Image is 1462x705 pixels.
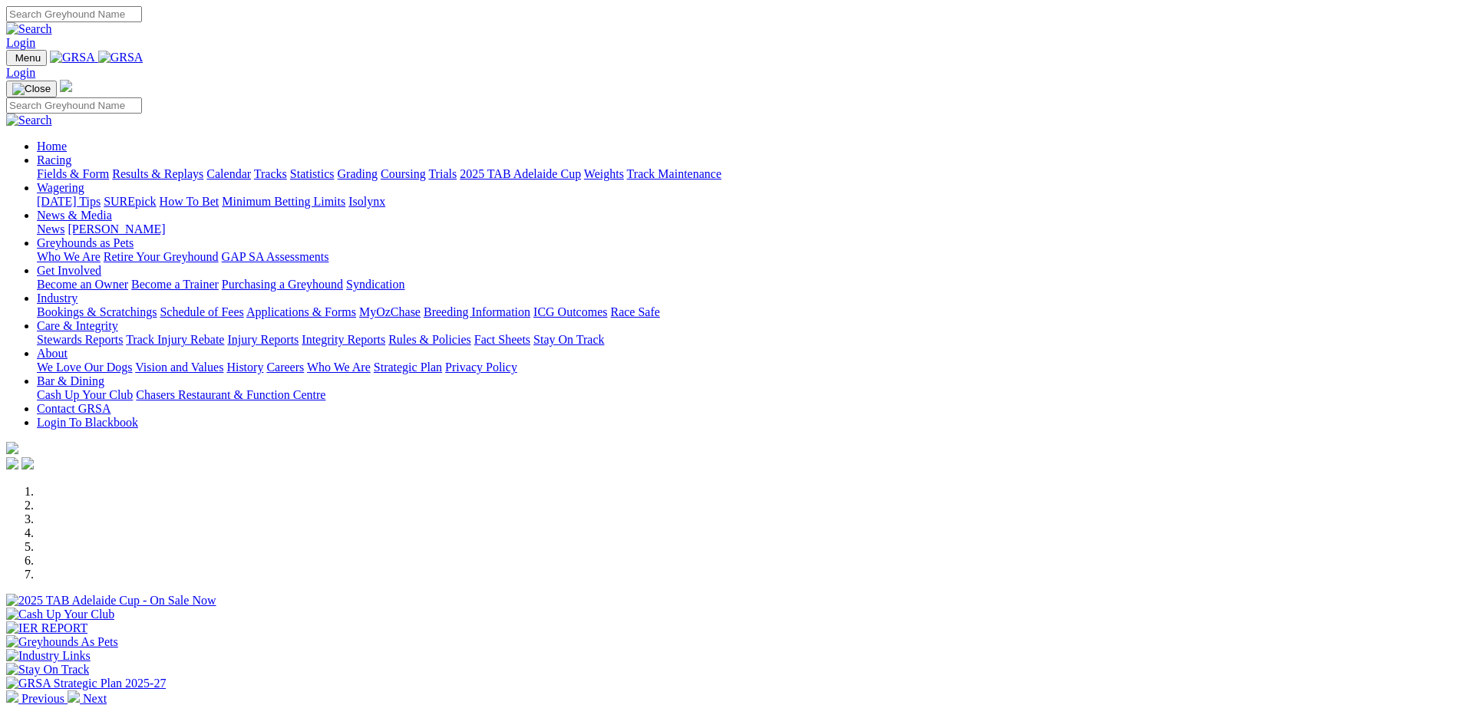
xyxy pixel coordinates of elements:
img: Stay On Track [6,663,89,677]
img: Greyhounds As Pets [6,635,118,649]
a: Minimum Betting Limits [222,195,345,208]
button: Toggle navigation [6,50,47,66]
a: Integrity Reports [302,333,385,346]
div: Wagering [37,195,1456,209]
a: Get Involved [37,264,101,277]
a: [PERSON_NAME] [68,222,165,236]
a: Login To Blackbook [37,416,138,429]
a: Statistics [290,167,335,180]
a: Weights [584,167,624,180]
a: Track Injury Rebate [126,333,224,346]
a: Home [37,140,67,153]
div: Bar & Dining [37,388,1456,402]
a: Contact GRSA [37,402,111,415]
a: Purchasing a Greyhound [222,278,343,291]
a: Fact Sheets [474,333,530,346]
a: Coursing [381,167,426,180]
a: Bookings & Scratchings [37,305,157,318]
a: Greyhounds as Pets [37,236,134,249]
img: logo-grsa-white.png [60,80,72,92]
img: facebook.svg [6,457,18,469]
img: IER REPORT [6,621,87,635]
a: Retire Your Greyhound [104,250,219,263]
a: Next [68,692,107,705]
a: We Love Our Dogs [37,361,132,374]
a: Vision and Values [135,361,223,374]
img: Close [12,83,51,95]
img: logo-grsa-white.png [6,442,18,454]
a: News [37,222,64,236]
a: Chasers Restaurant & Function Centre [136,388,325,401]
a: GAP SA Assessments [222,250,329,263]
a: Careers [266,361,304,374]
a: Who We Are [307,361,371,374]
a: [DATE] Tips [37,195,101,208]
a: Racing [37,153,71,166]
a: History [226,361,263,374]
img: GRSA [98,51,144,64]
img: GRSA [50,51,95,64]
a: Injury Reports [227,333,299,346]
input: Search [6,97,142,114]
span: Next [83,692,107,705]
img: 2025 TAB Adelaide Cup - On Sale Now [6,594,216,608]
div: About [37,361,1456,374]
a: Trials [428,167,457,180]
img: Industry Links [6,649,91,663]
span: Menu [15,52,41,64]
div: Greyhounds as Pets [37,250,1456,264]
button: Toggle navigation [6,81,57,97]
a: Login [6,36,35,49]
a: Calendar [206,167,251,180]
a: MyOzChase [359,305,421,318]
a: Cash Up Your Club [37,388,133,401]
a: Become an Owner [37,278,128,291]
div: Care & Integrity [37,333,1456,347]
a: Wagering [37,181,84,194]
a: SUREpick [104,195,156,208]
a: Bar & Dining [37,374,104,387]
a: Care & Integrity [37,319,118,332]
img: Cash Up Your Club [6,608,114,621]
a: Race Safe [610,305,659,318]
a: Fields & Form [37,167,109,180]
a: Breeding Information [424,305,530,318]
img: Search [6,22,52,36]
a: 2025 TAB Adelaide Cup [460,167,581,180]
a: ICG Outcomes [533,305,607,318]
a: Who We Are [37,250,101,263]
a: Industry [37,292,78,305]
img: GRSA Strategic Plan 2025-27 [6,677,166,690]
a: Rules & Policies [388,333,471,346]
a: Privacy Policy [445,361,517,374]
a: Tracks [254,167,287,180]
span: Previous [21,692,64,705]
a: Track Maintenance [627,167,721,180]
img: chevron-left-pager-white.svg [6,690,18,703]
a: Syndication [346,278,404,291]
a: Stewards Reports [37,333,123,346]
div: Racing [37,167,1456,181]
div: News & Media [37,222,1456,236]
a: Become a Trainer [131,278,219,291]
a: How To Bet [160,195,219,208]
a: News & Media [37,209,112,222]
a: Previous [6,692,68,705]
img: twitter.svg [21,457,34,469]
a: Stay On Track [533,333,604,346]
a: Schedule of Fees [160,305,243,318]
a: Login [6,66,35,79]
div: Industry [37,305,1456,319]
img: Search [6,114,52,127]
input: Search [6,6,142,22]
a: Applications & Forms [246,305,356,318]
a: Isolynx [348,195,385,208]
img: chevron-right-pager-white.svg [68,690,80,703]
a: Results & Replays [112,167,203,180]
div: Get Involved [37,278,1456,292]
a: Grading [338,167,378,180]
a: Strategic Plan [374,361,442,374]
a: About [37,347,68,360]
